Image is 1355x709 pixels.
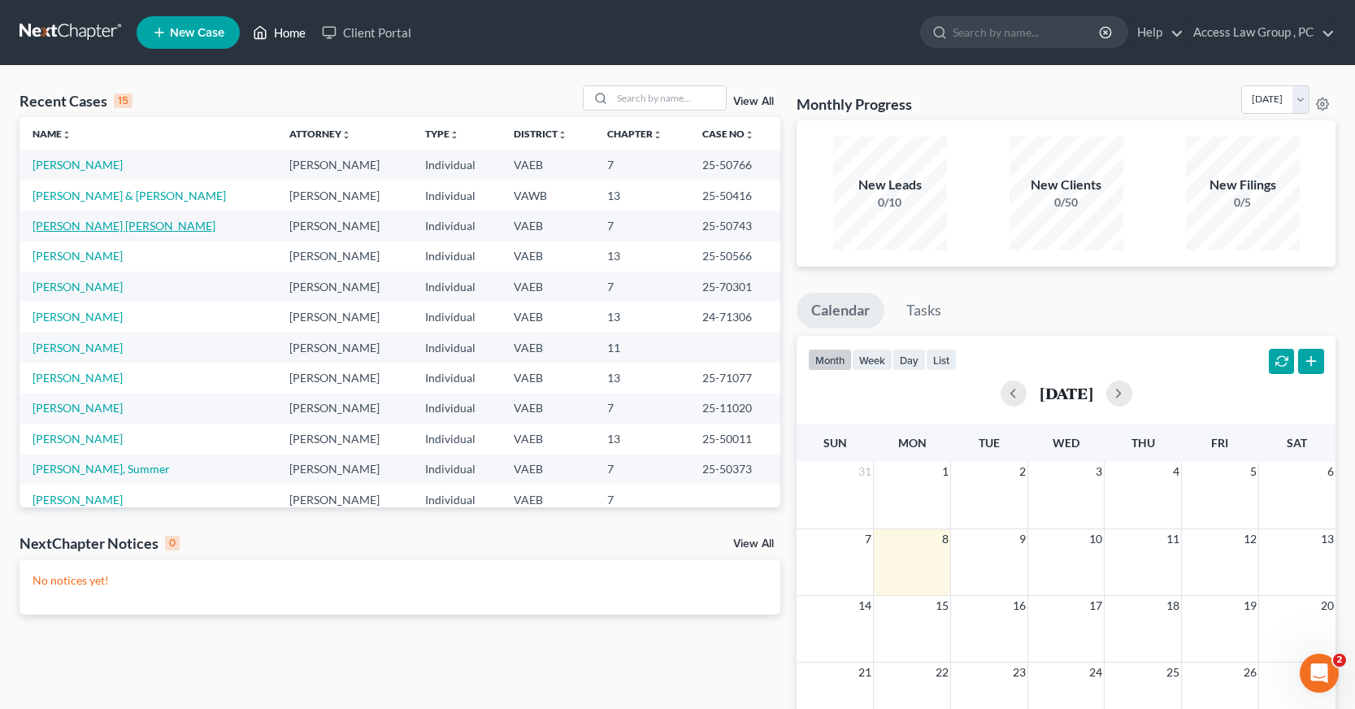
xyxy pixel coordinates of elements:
[733,96,774,107] a: View All
[689,181,780,211] td: 25-50416
[1242,529,1258,549] span: 12
[1171,462,1181,481] span: 4
[501,455,594,485] td: VAEB
[594,302,689,332] td: 13
[1088,663,1104,682] span: 24
[1287,436,1307,450] span: Sat
[412,485,502,515] td: Individual
[412,455,502,485] td: Individual
[341,130,351,140] i: unfold_more
[33,158,123,172] a: [PERSON_NAME]
[412,302,502,332] td: Individual
[940,462,950,481] span: 1
[689,150,780,180] td: 25-50766
[653,130,662,140] i: unfold_more
[1011,663,1027,682] span: 23
[412,424,502,454] td: Individual
[1165,529,1181,549] span: 11
[934,596,950,615] span: 15
[857,663,873,682] span: 21
[1011,596,1027,615] span: 16
[934,663,950,682] span: 22
[501,211,594,241] td: VAEB
[1326,462,1335,481] span: 6
[245,18,314,47] a: Home
[594,485,689,515] td: 7
[558,130,567,140] i: unfold_more
[20,91,132,111] div: Recent Cases
[33,401,123,415] a: [PERSON_NAME]
[953,17,1101,47] input: Search by name...
[501,363,594,393] td: VAEB
[745,130,754,140] i: unfold_more
[1094,462,1104,481] span: 3
[276,333,412,363] td: [PERSON_NAME]
[689,241,780,272] td: 25-50566
[733,538,774,550] a: View All
[33,310,123,324] a: [PERSON_NAME]
[276,455,412,485] td: [PERSON_NAME]
[33,462,170,476] a: [PERSON_NAME], Summer
[1053,436,1079,450] span: Wed
[1186,194,1300,211] div: 0/5
[33,572,767,589] p: No notices yet!
[689,211,780,241] td: 25-50743
[276,302,412,332] td: [PERSON_NAME]
[501,272,594,302] td: VAEB
[501,181,594,211] td: VAWB
[689,272,780,302] td: 25-70301
[1010,194,1123,211] div: 0/50
[501,485,594,515] td: VAEB
[1242,663,1258,682] span: 26
[940,529,950,549] span: 8
[1300,654,1339,693] iframe: Intercom live chat
[1165,596,1181,615] span: 18
[276,211,412,241] td: [PERSON_NAME]
[979,436,1000,450] span: Tue
[857,596,873,615] span: 14
[412,181,502,211] td: Individual
[276,241,412,272] td: [PERSON_NAME]
[1186,176,1300,194] div: New Filings
[594,394,689,424] td: 7
[1040,385,1093,402] h2: [DATE]
[33,249,123,263] a: [PERSON_NAME]
[33,189,226,202] a: [PERSON_NAME] & [PERSON_NAME]
[833,176,947,194] div: New Leads
[594,455,689,485] td: 7
[797,94,912,114] h3: Monthly Progress
[863,529,873,549] span: 7
[1319,529,1335,549] span: 13
[33,493,123,507] a: [PERSON_NAME]
[276,394,412,424] td: [PERSON_NAME]
[689,394,780,424] td: 25-11020
[1165,663,1181,682] span: 25
[594,150,689,180] td: 7
[412,241,502,272] td: Individual
[170,27,224,39] span: New Case
[501,394,594,424] td: VAEB
[808,349,852,371] button: month
[276,181,412,211] td: [PERSON_NAME]
[33,219,215,233] a: [PERSON_NAME] [PERSON_NAME]
[926,349,957,371] button: list
[898,436,927,450] span: Mon
[612,86,726,110] input: Search by name...
[594,333,689,363] td: 11
[797,293,884,328] a: Calendar
[501,150,594,180] td: VAEB
[501,241,594,272] td: VAEB
[702,128,754,140] a: Case Nounfold_more
[33,128,72,140] a: Nameunfold_more
[607,128,662,140] a: Chapterunfold_more
[594,272,689,302] td: 7
[20,533,180,553] div: NextChapter Notices
[33,432,123,446] a: [PERSON_NAME]
[514,128,567,140] a: Districtunfold_more
[892,349,926,371] button: day
[1211,436,1228,450] span: Fri
[594,424,689,454] td: 13
[289,128,351,140] a: Attorneyunfold_more
[594,363,689,393] td: 13
[594,181,689,211] td: 13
